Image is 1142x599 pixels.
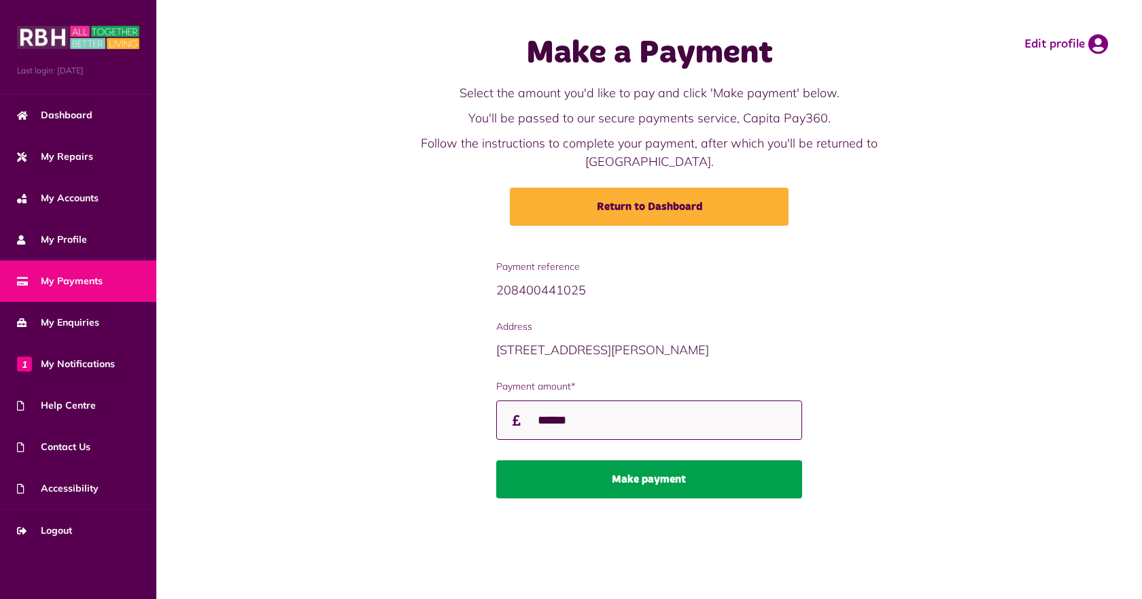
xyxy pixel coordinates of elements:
[17,315,99,330] span: My Enquiries
[496,320,802,334] span: Address
[17,65,139,77] span: Last login: [DATE]
[17,191,99,205] span: My Accounts
[17,274,103,288] span: My Payments
[496,282,586,298] span: 208400441025
[417,34,882,73] h1: Make a Payment
[17,398,96,413] span: Help Centre
[17,524,72,538] span: Logout
[17,356,32,371] span: 1
[17,24,139,51] img: MyRBH
[1024,34,1108,54] a: Edit profile
[17,481,99,496] span: Accessibility
[417,109,882,127] p: You'll be passed to our secure payments service, Capita Pay360.
[17,440,90,454] span: Contact Us
[17,233,87,247] span: My Profile
[496,260,802,274] span: Payment reference
[17,150,93,164] span: My Repairs
[17,108,92,122] span: Dashboard
[496,342,709,358] span: [STREET_ADDRESS][PERSON_NAME]
[17,357,115,371] span: My Notifications
[496,460,802,498] button: Make payment
[417,84,882,102] p: Select the amount you'd like to pay and click 'Make payment' below.
[417,134,882,171] p: Follow the instructions to complete your payment, after which you'll be returned to [GEOGRAPHIC_D...
[496,379,802,394] label: Payment amount*
[510,188,789,226] a: Return to Dashboard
